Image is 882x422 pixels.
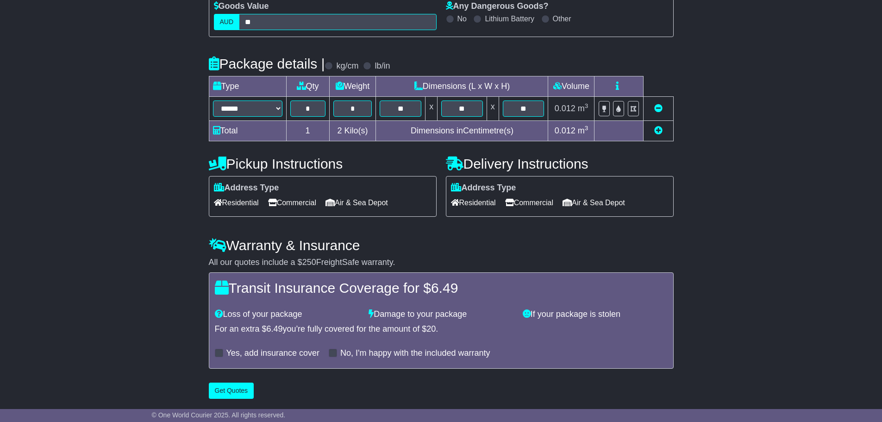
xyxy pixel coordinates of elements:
td: x [487,97,499,121]
div: If your package is stolen [518,309,672,320]
label: lb/in [375,61,390,71]
sup: 3 [585,125,588,132]
span: 0.012 [555,104,575,113]
td: Qty [286,76,329,97]
h4: Pickup Instructions [209,156,437,171]
label: Yes, add insurance cover [226,348,319,359]
sup: 3 [585,102,588,109]
td: Dimensions (L x W x H) [376,76,548,97]
button: Get Quotes [209,383,254,399]
span: 6.49 [267,324,283,334]
label: AUD [214,14,240,30]
label: Goods Value [214,1,269,12]
a: Remove this item [654,104,663,113]
td: x [425,97,438,121]
h4: Warranty & Insurance [209,238,674,253]
td: Volume [548,76,594,97]
span: Residential [451,195,496,210]
label: No [457,14,467,23]
span: m [578,104,588,113]
span: Air & Sea Depot [563,195,625,210]
span: m [578,126,588,135]
td: Kilo(s) [329,121,376,141]
span: Commercial [268,195,316,210]
label: Other [553,14,571,23]
div: Damage to your package [364,309,518,320]
span: Commercial [505,195,553,210]
span: © One World Courier 2025. All rights reserved. [152,411,286,419]
label: No, I'm happy with the included warranty [340,348,490,359]
td: 1 [286,121,329,141]
h4: Transit Insurance Coverage for $ [215,280,668,296]
div: All our quotes include a $ FreightSafe warranty. [209,258,674,268]
h4: Package details | [209,56,325,71]
td: Dimensions in Centimetre(s) [376,121,548,141]
label: kg/cm [336,61,358,71]
td: Total [209,121,286,141]
span: 6.49 [431,280,458,296]
span: 0.012 [555,126,575,135]
span: Air & Sea Depot [325,195,388,210]
td: Weight [329,76,376,97]
a: Add new item [654,126,663,135]
span: 20 [426,324,436,334]
div: For an extra $ you're fully covered for the amount of $ . [215,324,668,334]
label: Address Type [214,183,279,193]
div: Loss of your package [210,309,364,320]
span: Residential [214,195,259,210]
label: Lithium Battery [485,14,534,23]
span: 2 [337,126,342,135]
span: 250 [302,258,316,267]
label: Any Dangerous Goods? [446,1,549,12]
td: Type [209,76,286,97]
label: Address Type [451,183,516,193]
h4: Delivery Instructions [446,156,674,171]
